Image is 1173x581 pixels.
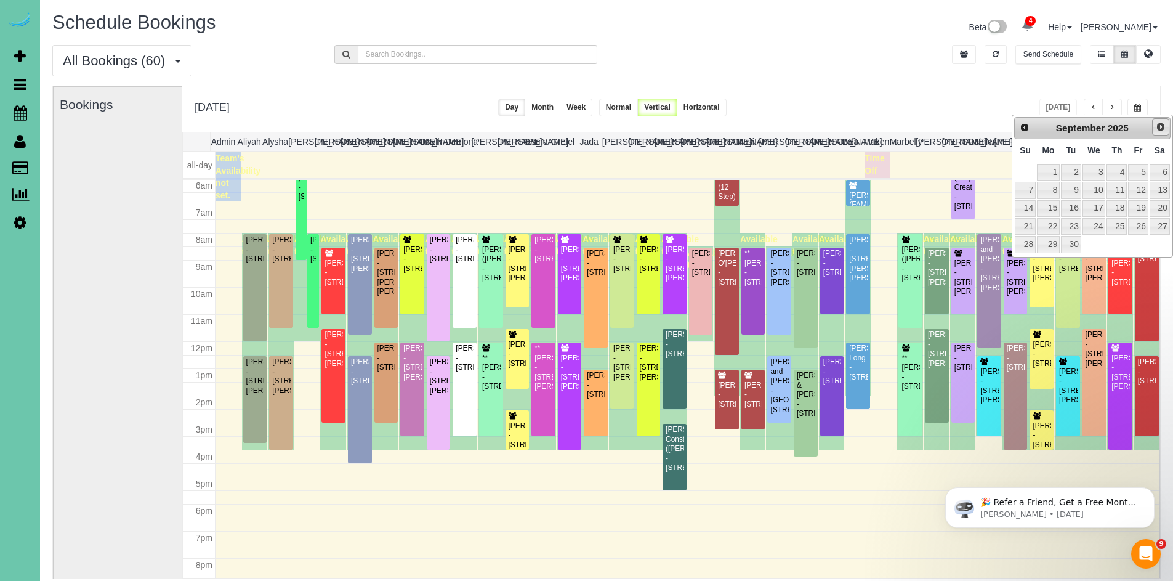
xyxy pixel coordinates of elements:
a: 20 [1150,200,1170,217]
h2: [DATE] [195,99,230,114]
div: [PERSON_NAME] - [STREET_ADDRESS][PERSON_NAME] [350,235,369,274]
div: [PERSON_NAME] - [STREET_ADDRESS] [744,381,763,409]
a: 28 [1015,236,1036,253]
button: Week [560,99,592,116]
th: [PERSON_NAME] [628,132,654,151]
div: [PERSON_NAME] - [STREET_ADDRESS] [691,249,711,277]
img: New interface [986,20,1007,36]
div: **[PERSON_NAME] - [STREET_ADDRESS] [744,249,763,287]
th: [PERSON_NAME] [811,132,837,151]
div: [PERSON_NAME] - [STREET_ADDRESS] [1006,344,1025,372]
th: Marbelly [890,132,916,151]
div: [PERSON_NAME] - [STREET_ADDRESS][PERSON_NAME] [403,344,422,382]
a: 1 [1037,164,1060,181]
div: [PERSON_NAME] - [STREET_ADDRESS] [954,344,973,372]
span: 7pm [196,533,212,543]
div: [PERSON_NAME] - [STREET_ADDRESS][PERSON_NAME] [1032,421,1051,460]
span: Schedule Bookings [52,12,216,33]
div: [PERSON_NAME] - [STREET_ADDRESS] [717,381,736,409]
span: Available time [976,234,1014,256]
button: Normal [599,99,638,116]
a: 10 [1082,182,1106,198]
span: 8am [196,235,212,245]
span: Prev [1020,123,1030,132]
th: Makenna [863,132,889,151]
span: Available time [242,234,280,256]
th: Esme [523,132,549,151]
div: [PERSON_NAME] - [STREET_ADDRESS] [324,259,343,287]
div: [PERSON_NAME] - [STREET_ADDRESS] [586,371,605,399]
a: Next [1152,118,1169,136]
span: Time Off [865,153,884,176]
a: 13 [1150,182,1170,198]
th: [PERSON_NAME] [341,132,366,151]
span: Available time [320,234,358,256]
div: [PERSON_NAME] O'[PERSON_NAME] - [STREET_ADDRESS] [717,249,736,287]
span: September [1056,123,1105,133]
div: [PERSON_NAME] - [STREET_ADDRESS][PERSON_NAME] [560,354,579,392]
span: Thursday [1111,145,1122,155]
span: 4pm [196,452,212,461]
a: 21 [1015,218,1036,235]
th: [PERSON_NAME] [498,132,523,151]
button: Horizontal [677,99,727,116]
a: 3 [1082,164,1106,181]
th: Aliyah [236,132,262,151]
a: 19 [1128,200,1148,217]
span: 5pm [196,479,212,489]
th: [PERSON_NAME] [393,132,419,151]
a: 5 [1128,164,1148,181]
div: [PERSON_NAME] - [STREET_ADDRESS][PERSON_NAME] [324,330,343,368]
span: Tuesday [1066,145,1076,155]
a: 25 [1106,218,1127,235]
a: 24 [1082,218,1106,235]
a: 11 [1106,182,1127,198]
div: **[PERSON_NAME] - [STREET_ADDRESS] [482,354,501,392]
div: [PERSON_NAME] - [STREET_ADDRESS] [639,245,658,274]
span: Available time [661,234,699,256]
span: Available time [451,234,489,256]
a: 6 [1150,164,1170,181]
a: 27 [1150,218,1170,235]
a: 30 [1061,236,1081,253]
div: [PERSON_NAME] - [STREET_ADDRESS] [1137,357,1156,386]
div: [PERSON_NAME] & [PERSON_NAME] - [STREET_ADDRESS] [796,371,815,418]
div: [PERSON_NAME] - [STREET_ADDRESS] [665,330,684,359]
span: Available time [425,234,463,256]
span: Saturday [1155,145,1165,155]
div: [PERSON_NAME] - [STREET_ADDRESS] [310,235,316,264]
div: [PERSON_NAME] - [STREET_ADDRESS][PERSON_NAME] [665,245,684,283]
span: Available time [766,248,804,270]
div: [PERSON_NAME] and [PERSON_NAME] - [STREET_ADDRESS][PERSON_NAME] [980,235,999,293]
th: [PERSON_NAME] [288,132,314,151]
th: [PERSON_NAME] [759,132,785,151]
th: [PERSON_NAME] [994,132,1020,151]
input: Search Bookings.. [358,45,598,64]
th: [PERSON_NAME] [707,132,733,151]
th: [PERSON_NAME] [472,132,498,151]
span: Available time [294,234,332,256]
button: Vertical [637,99,677,116]
a: 14 [1015,200,1036,217]
div: [PERSON_NAME] - [STREET_ADDRESS][PERSON_NAME] [1085,330,1104,368]
a: 12 [1128,182,1148,198]
a: 26 [1128,218,1148,235]
span: 3pm [196,425,212,434]
span: Next [1156,122,1166,132]
a: 7 [1015,182,1036,198]
h3: Bookings [60,97,185,112]
div: **[PERSON_NAME] - [STREET_ADDRESS][PERSON_NAME] [1085,235,1104,283]
th: Alysha [262,132,288,151]
span: Available time [1002,234,1040,256]
div: [PERSON_NAME] - [STREET_ADDRESS] [796,249,815,277]
div: [PERSON_NAME] - [STREET_ADDRESS][PERSON_NAME] [508,245,527,283]
button: Day [498,99,525,116]
span: Available time [373,234,411,256]
span: Available time [268,234,305,256]
a: 22 [1037,218,1060,235]
a: Automaid Logo [7,12,32,30]
th: [PERSON_NAME] [655,132,680,151]
div: [PERSON_NAME] - [STREET_ADDRESS] [1058,245,1078,274]
a: 9 [1061,182,1081,198]
a: 17 [1082,200,1106,217]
